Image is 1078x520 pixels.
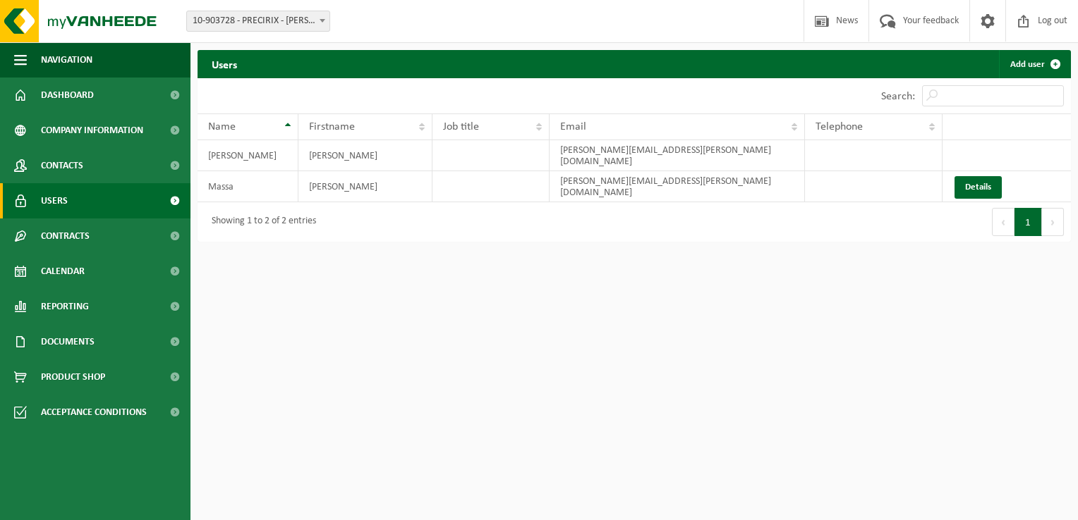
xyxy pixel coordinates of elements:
button: Previous [992,208,1015,236]
span: Contacts [41,148,83,183]
span: Users [41,183,68,218]
span: 10-903728 - PRECIRIX - JETTE [187,11,329,31]
span: Acceptance conditions [41,395,147,430]
td: [PERSON_NAME][EMAIL_ADDRESS][PERSON_NAME][DOMAIN_NAME] [550,171,804,202]
span: Calendar [41,254,85,289]
span: Firstname [309,121,355,132]
span: Reporting [41,289,89,324]
td: [PERSON_NAME] [298,140,432,171]
td: Massa [198,171,298,202]
a: Details [955,176,1002,199]
span: Job title [443,121,479,132]
button: 1 [1015,208,1042,236]
span: Contracts [41,218,90,254]
div: Showing 1 to 2 of 2 entries [205,209,316,235]
span: Documents [41,324,95,359]
span: Navigation [41,42,92,78]
span: Name [208,121,236,132]
label: Search: [881,91,915,102]
span: 10-903728 - PRECIRIX - JETTE [186,11,330,32]
td: [PERSON_NAME] [198,140,298,171]
td: [PERSON_NAME][EMAIL_ADDRESS][PERSON_NAME][DOMAIN_NAME] [550,140,804,171]
span: Dashboard [41,78,94,113]
td: [PERSON_NAME] [298,171,432,202]
span: Product Shop [41,359,105,395]
h2: Users [198,50,251,78]
span: Company information [41,113,143,148]
span: Telephone [816,121,863,132]
a: Add user [999,50,1070,78]
button: Next [1042,208,1064,236]
span: Email [560,121,586,132]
